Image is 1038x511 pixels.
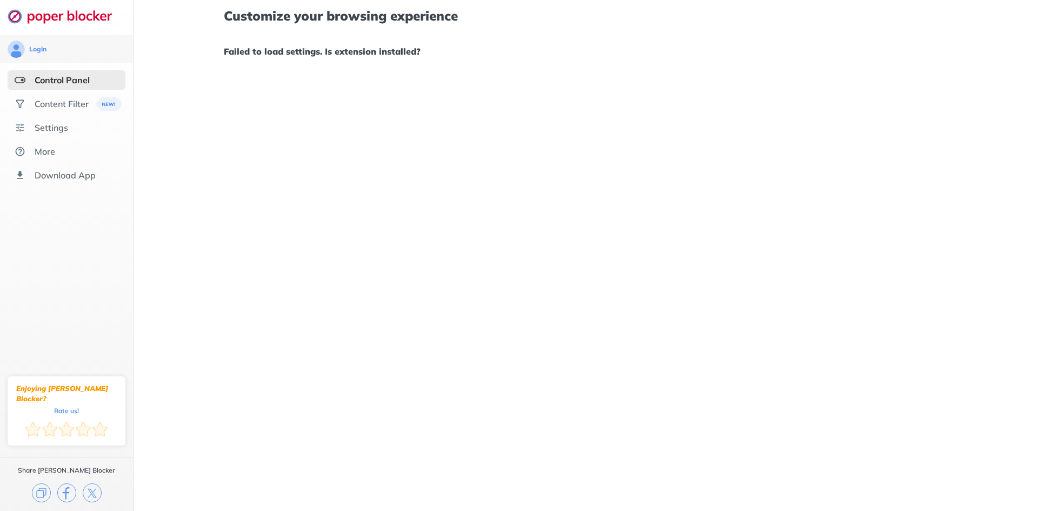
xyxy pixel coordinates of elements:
[29,45,46,54] div: Login
[83,483,102,502] img: x.svg
[15,98,25,109] img: social.svg
[95,97,122,111] img: menuBanner.svg
[35,170,96,181] div: Download App
[15,170,25,181] img: download-app.svg
[8,9,124,24] img: logo-webpage.svg
[35,122,68,133] div: Settings
[15,146,25,157] img: about.svg
[224,44,947,58] h1: Failed to load settings. Is extension installed?
[8,41,25,58] img: avatar.svg
[16,383,117,404] div: Enjoying [PERSON_NAME] Blocker?
[15,75,25,85] img: features-selected.svg
[54,408,79,413] div: Rate us!
[32,483,51,502] img: copy.svg
[57,483,76,502] img: facebook.svg
[15,122,25,133] img: settings.svg
[35,75,90,85] div: Control Panel
[35,98,89,109] div: Content Filter
[224,9,947,23] h1: Customize your browsing experience
[18,466,115,475] div: Share [PERSON_NAME] Blocker
[35,146,55,157] div: More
